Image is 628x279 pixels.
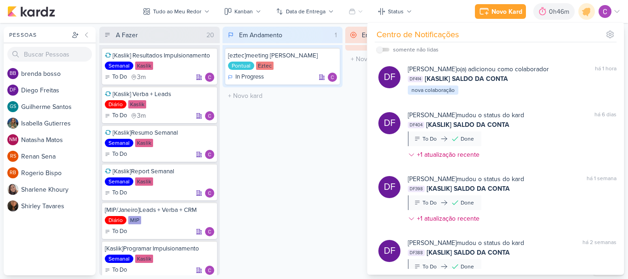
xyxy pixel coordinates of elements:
div: Rogerio Bispo [7,167,18,178]
div: 1 [331,30,341,40]
div: somente não lidas [393,46,439,54]
div: Guilherme Santos [7,101,18,112]
span: 3m [137,113,146,119]
div: S h a r l e n e K h o u r y [21,185,96,194]
div: [Kaslik]Programar Impulsionamento [105,245,214,253]
div: To Do [105,266,127,275]
button: Novo Kard [475,4,526,19]
img: Sharlene Khoury [7,184,18,195]
div: Pontual [228,62,254,70]
img: Carlos Lima [205,150,214,159]
div: Responsável: Carlos Lima [328,73,337,82]
div: Kaslik [135,177,153,186]
div: há 6 dias [594,110,617,120]
div: Kaslik [128,100,146,108]
img: Carlos Lima [205,73,214,82]
div: Natasha Matos [7,134,18,145]
div: [Kaslik]Report Semanal [105,167,214,176]
div: último check-in há 3 meses [131,111,146,120]
div: mudou o status do kard [408,110,524,120]
p: GS [10,104,16,109]
div: To Do [105,227,127,236]
div: To Do [105,150,127,159]
img: Shirley Tavares [7,200,18,211]
p: In Progress [235,73,264,82]
div: Responsável: Carlos Lima [205,227,214,236]
div: Novo Kard [491,7,522,17]
img: Carlos Lima [205,111,214,120]
input: Buscar Pessoas [7,47,92,62]
div: To Do [105,111,127,120]
div: Responsável: Carlos Lima [205,73,214,82]
div: há 2 semanas [582,238,617,248]
div: [Kaslik] Resultados Impulsionamento [105,51,214,60]
div: 0h46m [549,7,572,17]
div: Eztec [256,62,274,70]
img: Carlos Lima [205,266,214,275]
b: [PERSON_NAME] [408,175,457,183]
img: Isabella Gutierres [7,118,18,129]
div: S h i r l e y T a v a r e s [21,201,96,211]
div: In Progress [228,73,264,82]
div: To Do [422,199,437,207]
div: Responsável: Carlos Lima [205,188,214,198]
p: DF [384,117,395,130]
div: [eztec]meeting Isa [228,51,337,60]
div: MIP [128,216,141,224]
div: [Kaslik]Resumo Semanal [105,129,214,137]
div: [Kaslik] Verba + Leads [105,90,214,98]
div: Diego Freitas [378,66,400,88]
p: RB [10,171,16,176]
div: To Do [105,73,127,82]
span: DF388 [408,250,425,256]
div: Responsável: Carlos Lima [205,150,214,159]
img: kardz.app [7,6,55,17]
div: Pessoas [7,31,70,39]
div: Diego Freitas [378,112,400,134]
div: 20 [203,30,218,40]
div: To Do [105,188,127,198]
p: To Do [112,73,127,82]
div: +1 atualização recente [417,214,481,223]
div: Centro de Notificações [377,28,459,41]
div: Responsável: Carlos Lima [205,111,214,120]
div: To Do [422,262,437,271]
div: Done [461,135,474,143]
div: Semanal [105,139,133,147]
div: R e n a n S e n a [21,152,96,161]
span: [KASLIK] SALDO DA CONTA [426,120,509,130]
div: A Fazer [116,30,138,40]
span: DF398 [408,186,425,192]
span: [KASLIK] SALDO DA CONTA [425,74,508,84]
div: Kaslik [135,62,153,70]
p: DF [384,245,395,257]
b: [PERSON_NAME] [408,65,457,73]
b: [PERSON_NAME] [408,239,457,247]
p: DF [384,181,395,194]
div: [MIP/Janeiro]Leads + Verba + CRM [105,206,214,214]
div: há 1 hora [595,64,617,74]
div: Em Espera [362,30,392,40]
div: R o g e r i o B i s p o [21,168,96,178]
div: Diego Freitas [378,240,400,262]
div: Diário [105,100,126,108]
input: + Novo kard [224,89,341,102]
div: D i e g o F r e i t a s [21,85,96,95]
p: To Do [112,227,127,236]
div: Renan Sena [7,151,18,162]
div: nova colaboração [408,85,458,95]
div: Diego Freitas [7,85,18,96]
span: [KASLIK] SALDO DA CONTA [427,248,510,257]
p: To Do [112,150,127,159]
div: Em Andamento [239,30,282,40]
div: N a t a s h a M a t o s [21,135,96,145]
div: I s a b e l l a G u t i e r r e s [21,119,96,128]
div: Semanal [105,255,133,263]
div: Kaslik [135,139,153,147]
div: Done [461,262,474,271]
input: + Novo kard [347,52,464,66]
span: DF414 [408,76,423,82]
div: Semanal [105,62,133,70]
div: o(a) adicionou como colaborador [408,64,549,74]
div: Diego Freitas [378,176,400,198]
